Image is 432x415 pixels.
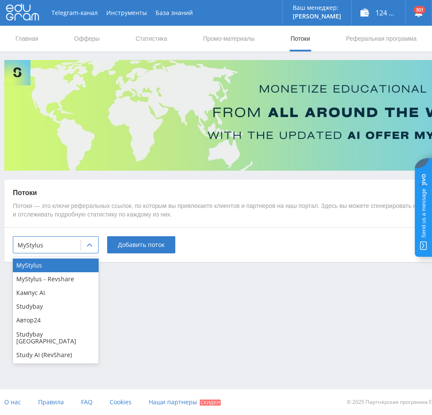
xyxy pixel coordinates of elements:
[290,26,311,51] a: Потоки
[13,328,99,348] div: Studybay [GEOGRAPHIC_DATA]
[73,26,101,51] a: Офферы
[4,398,21,406] span: О нас
[149,398,197,406] span: Наши партнеры
[13,272,99,286] div: MyStylus - Revshare
[345,26,417,51] a: Реферальная программа
[38,389,64,415] a: Правила
[13,259,99,272] div: MyStylus
[110,389,132,415] a: Cookies
[81,389,93,415] a: FAQ
[13,348,99,362] div: Study AI (RevShare)
[107,236,175,253] button: Добавить поток
[293,4,341,11] p: Ваш менеджер:
[200,400,221,406] span: Скидки
[202,26,255,51] a: Промо-материалы
[293,13,341,20] p: [PERSON_NAME]
[135,26,168,51] a: Статистика
[118,241,165,248] span: Добавить поток
[38,398,64,406] span: Правила
[81,398,93,406] span: FAQ
[13,286,99,300] div: Кампус AI
[4,389,21,415] a: О нас
[149,389,221,415] a: Наши партнеры Скидки
[110,398,132,406] span: Cookies
[13,313,99,327] div: Автор24
[15,26,39,51] a: Главная
[13,300,99,313] div: Studybay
